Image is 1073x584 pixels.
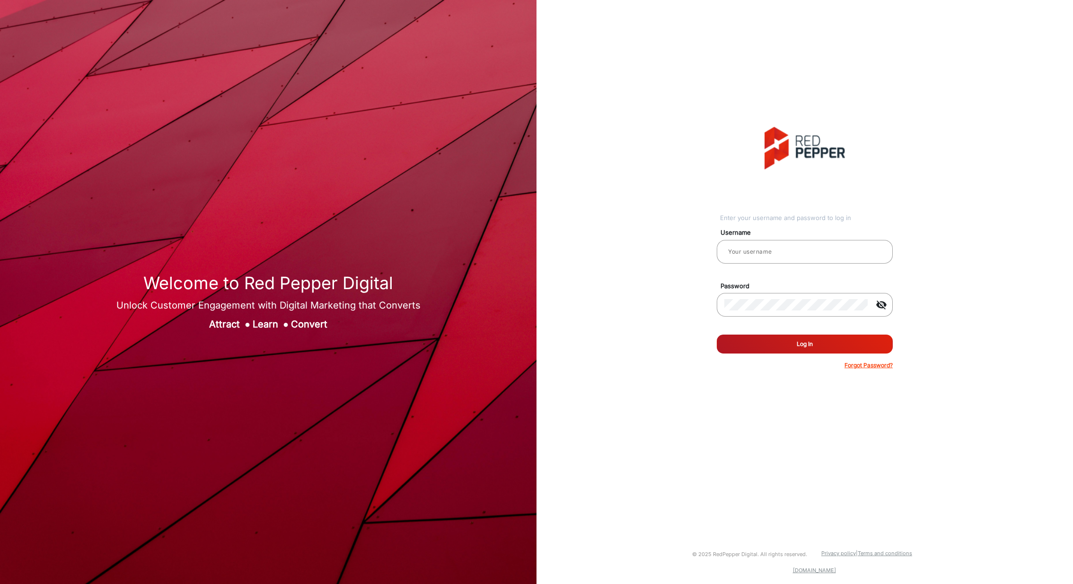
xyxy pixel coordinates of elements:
[283,319,289,330] span: ●
[844,361,893,370] p: Forgot Password?
[717,335,893,354] button: Log In
[713,282,904,291] mat-label: Password
[821,550,856,557] a: Privacy policy
[245,319,250,330] span: ●
[724,246,885,257] input: Your username
[858,550,912,557] a: Terms and conditions
[116,273,421,293] h1: Welcome to Red Pepper Digital
[116,317,421,331] div: Attract Learn Convert
[765,127,845,169] img: vmg-logo
[713,228,904,238] mat-label: Username
[116,298,421,312] div: Unlock Customer Engagement with Digital Marketing that Converts
[793,567,836,574] a: [DOMAIN_NAME]
[870,299,893,310] mat-icon: visibility_off
[720,213,893,223] div: Enter your username and password to log in
[856,550,858,557] a: |
[692,551,807,557] small: © 2025 RedPepper Digital. All rights reserved.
